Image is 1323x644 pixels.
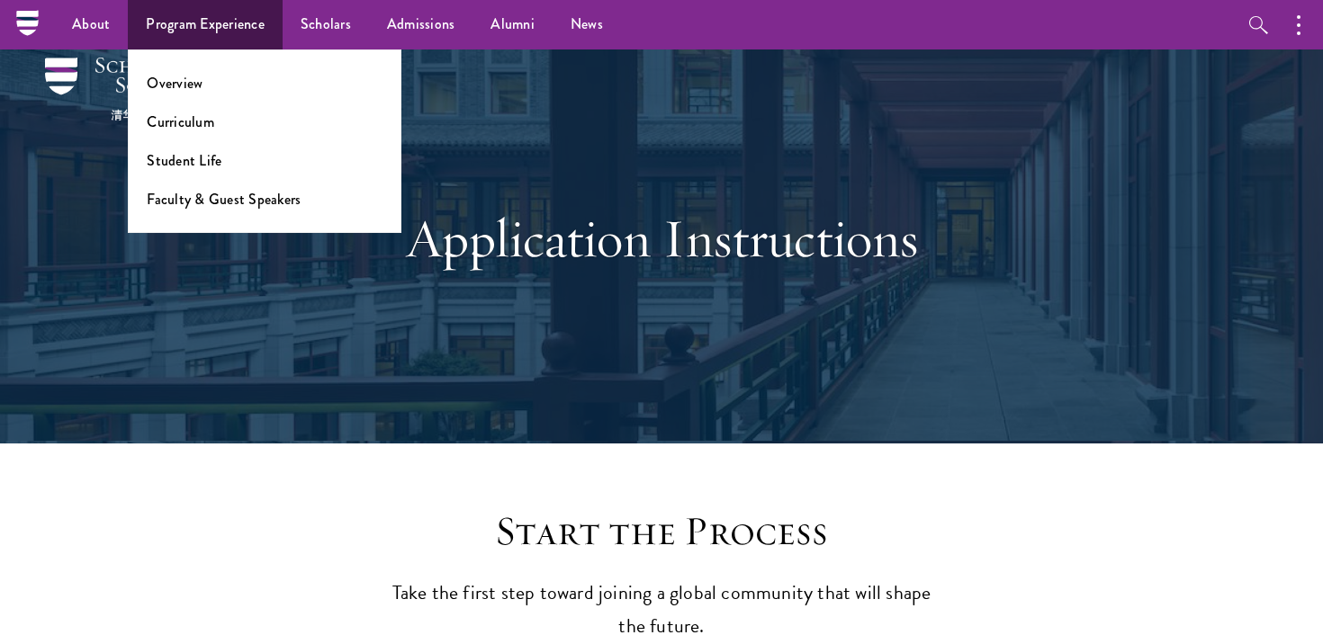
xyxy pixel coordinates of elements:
[351,206,972,271] h1: Application Instructions
[147,112,214,132] a: Curriculum
[147,73,202,94] a: Overview
[45,58,234,121] img: Schwarzman Scholars
[382,577,940,643] p: Take the first step toward joining a global community that will shape the future.
[147,189,301,210] a: Faculty & Guest Speakers
[382,506,940,557] h2: Start the Process
[147,150,221,171] a: Student Life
